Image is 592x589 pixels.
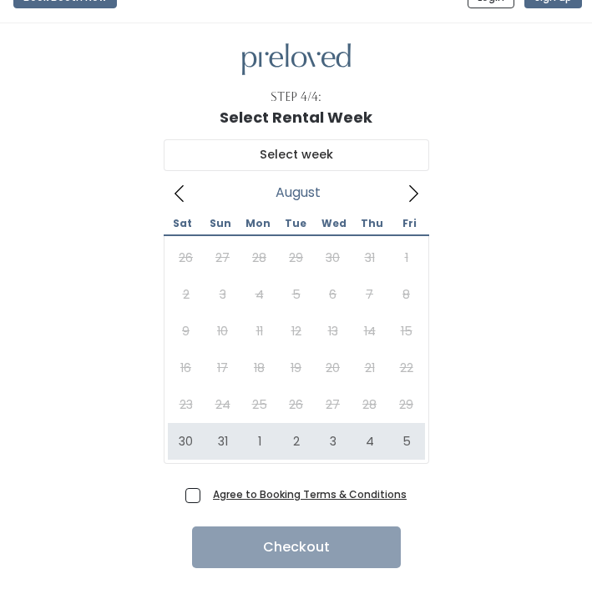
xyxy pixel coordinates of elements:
span: September 1, 2025 [241,423,278,460]
span: Tue [277,219,315,229]
a: Agree to Booking Terms & Conditions [213,487,407,501]
h1: Select Rental Week [220,109,372,126]
button: Checkout [192,526,401,568]
span: August 31, 2025 [205,423,241,460]
input: Select week [164,139,429,171]
span: August 30, 2025 [168,423,205,460]
span: Wed [315,219,352,229]
span: Mon [239,219,276,229]
img: preloved logo [242,43,351,76]
span: Sun [201,219,239,229]
div: Step 4/4: [271,88,321,106]
span: Sat [164,219,201,229]
span: September 2, 2025 [278,423,315,460]
span: September 5, 2025 [388,423,425,460]
span: September 4, 2025 [352,423,388,460]
span: August [276,189,321,196]
span: Thu [353,219,391,229]
span: September 3, 2025 [315,423,352,460]
span: Fri [391,219,428,229]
